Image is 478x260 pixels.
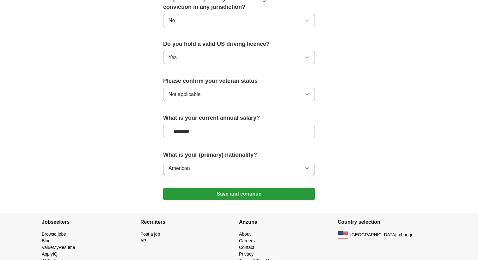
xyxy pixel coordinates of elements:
[239,245,254,250] a: Contact
[239,232,251,237] a: About
[169,17,175,24] span: No
[239,251,254,257] a: Privacy
[169,91,200,98] span: Not applicable
[42,251,58,257] a: ApplyIQ
[350,232,396,238] span: [GEOGRAPHIC_DATA]
[399,232,414,238] button: change
[163,151,315,159] label: What is your (primary) nationality?
[239,238,255,243] a: Careers
[140,238,148,243] a: API
[163,162,315,175] button: American
[42,238,51,243] a: Blog
[163,14,315,27] button: No
[338,213,436,231] h4: Country selection
[169,165,190,172] span: American
[163,88,315,101] button: Not applicable
[163,51,315,64] button: Yes
[42,245,75,250] a: ValueMyResume
[169,54,177,61] span: Yes
[163,40,315,48] label: Do you hold a valid US driving licence?
[338,231,348,239] img: US flag
[163,77,315,85] label: Please confirm your veteran status
[163,188,315,200] button: Save and continue
[140,232,160,237] a: Post a job
[42,232,66,237] a: Browse jobs
[163,114,315,122] label: What is your current annual salary?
